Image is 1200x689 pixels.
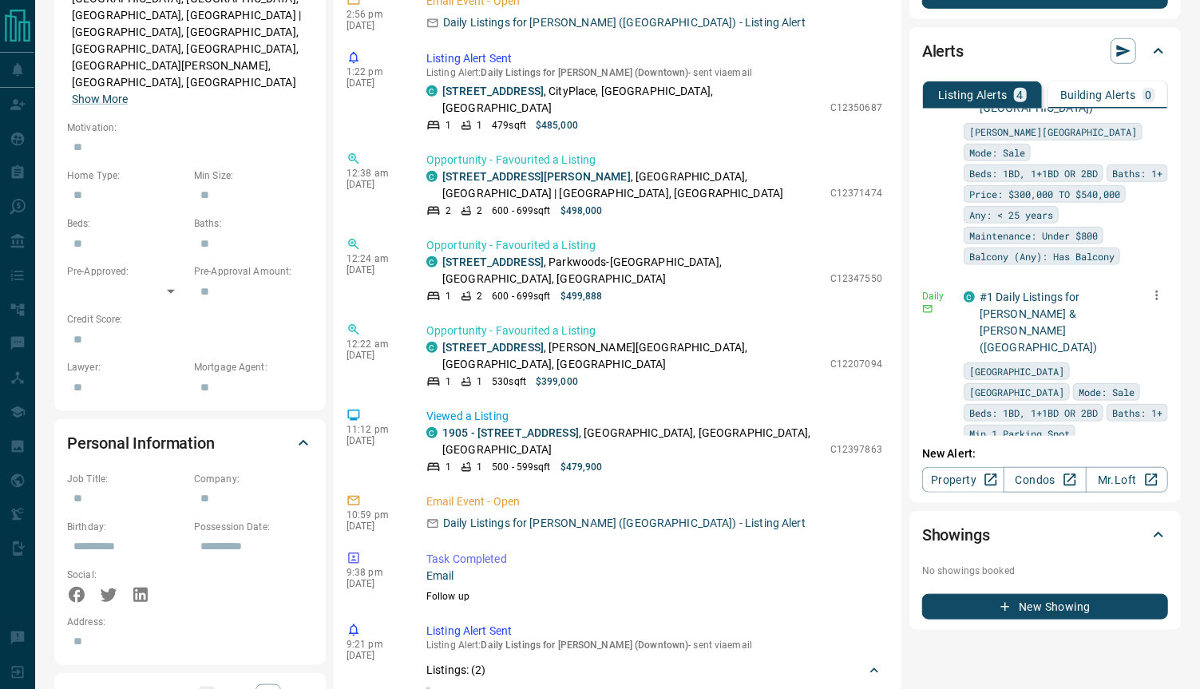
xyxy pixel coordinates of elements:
[969,228,1098,244] span: Maintenance: Under $800
[969,248,1115,264] span: Balcony (Any): Has Balcony
[347,639,402,650] p: 9:21 pm
[67,472,186,486] p: Job Title:
[67,615,313,629] p: Address:
[67,264,186,279] p: Pre-Approved:
[477,204,482,218] p: 2
[347,66,402,77] p: 1:22 pm
[560,204,603,218] p: $498,000
[347,567,402,578] p: 9:38 pm
[969,145,1025,160] span: Mode: Sale
[922,564,1168,578] p: No showings booked
[922,289,954,303] p: Daily
[969,426,1070,442] span: Min 1 Parking Spot
[922,38,964,64] h2: Alerts
[426,237,882,254] p: Opportunity - Favourited a Listing
[492,374,526,389] p: 530 sqft
[481,67,689,78] span: Daily Listings for [PERSON_NAME] (Downtown)
[426,152,882,168] p: Opportunity - Favourited a Listing
[67,360,186,374] p: Lawyer:
[347,350,402,361] p: [DATE]
[922,303,933,315] svg: Email
[426,493,882,510] p: Email Event - Open
[194,264,313,279] p: Pre-Approval Amount:
[922,516,1168,554] div: Showings
[347,264,402,275] p: [DATE]
[477,374,482,389] p: 1
[194,168,313,183] p: Min Size:
[964,291,975,303] div: condos.ca
[492,289,550,303] p: 600 - 699 sqft
[922,445,1168,462] p: New Alert:
[442,83,822,117] p: , CityPlace, [GEOGRAPHIC_DATA], [GEOGRAPHIC_DATA]
[442,255,544,268] a: [STREET_ADDRESS]
[347,509,402,521] p: 10:59 pm
[1086,467,1168,493] a: Mr.Loft
[347,339,402,350] p: 12:22 am
[536,118,578,133] p: $485,000
[194,472,313,486] p: Company:
[446,374,451,389] p: 1
[980,291,1098,354] a: #1 Daily Listings for [PERSON_NAME] & [PERSON_NAME] ([GEOGRAPHIC_DATA])
[477,460,482,474] p: 1
[442,170,631,183] a: [STREET_ADDRESS][PERSON_NAME]
[1060,89,1136,101] p: Building Alerts
[442,85,544,97] a: [STREET_ADDRESS]
[492,460,550,474] p: 500 - 599 sqft
[442,426,579,439] a: 1905 - [STREET_ADDRESS]
[347,179,402,190] p: [DATE]
[446,460,451,474] p: 1
[969,207,1053,223] span: Any: < 25 years
[426,67,882,78] p: Listing Alert : - sent via email
[67,568,186,582] p: Social:
[446,204,451,218] p: 2
[922,32,1168,70] div: Alerts
[969,124,1137,140] span: [PERSON_NAME][GEOGRAPHIC_DATA]
[969,384,1064,400] span: [GEOGRAPHIC_DATA]
[442,425,822,458] p: , [GEOGRAPHIC_DATA], [GEOGRAPHIC_DATA], [GEOGRAPHIC_DATA]
[67,520,186,534] p: Birthday:
[969,165,1098,181] span: Beds: 1BD, 1+1BD OR 2BD
[492,118,526,133] p: 479 sqft
[194,216,313,231] p: Baths:
[426,662,486,679] p: Listings: ( 2 )
[477,289,482,303] p: 2
[1146,89,1152,101] p: 0
[442,341,544,354] a: [STREET_ADDRESS]
[922,467,1004,493] a: Property
[347,578,402,589] p: [DATE]
[830,101,882,115] p: C12350687
[347,77,402,89] p: [DATE]
[1112,405,1162,421] span: Baths: 1+
[426,85,438,97] div: condos.ca
[426,342,438,353] div: condos.ca
[830,271,882,286] p: C12347550
[443,515,806,532] p: Daily Listings for [PERSON_NAME] ([GEOGRAPHIC_DATA]) - Listing Alert
[830,357,882,371] p: C12207094
[426,427,438,438] div: condos.ca
[446,118,451,133] p: 1
[969,405,1098,421] span: Beds: 1BD, 1+1BD OR 2BD
[969,363,1064,379] span: [GEOGRAPHIC_DATA]
[969,186,1120,202] span: Price: $300,000 TO $540,000
[1017,89,1024,101] p: 4
[830,442,882,457] p: C12397863
[492,204,550,218] p: 600 - 699 sqft
[347,20,402,31] p: [DATE]
[426,568,882,584] p: Email
[481,640,689,651] span: Daily Listings for [PERSON_NAME] (Downtown)
[72,91,128,108] button: Show More
[347,435,402,446] p: [DATE]
[67,216,186,231] p: Beds:
[426,655,882,685] div: Listings: (2)
[426,256,438,267] div: condos.ca
[194,520,313,534] p: Possession Date:
[426,623,882,640] p: Listing Alert Sent
[347,253,402,264] p: 12:24 am
[67,168,186,183] p: Home Type:
[830,186,882,200] p: C12371474
[67,430,215,456] h2: Personal Information
[194,360,313,374] p: Mortgage Agent:
[67,312,313,327] p: Credit Score:
[67,424,313,462] div: Personal Information
[938,89,1008,101] p: Listing Alerts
